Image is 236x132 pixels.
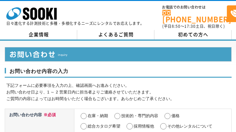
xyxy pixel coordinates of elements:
[6,21,144,25] p: 日々進化する計測技術と多種・多様化するニーズにレンタルでお応えします。
[121,113,158,118] label: 技術的・専門的内容
[171,113,180,118] label: 価格
[5,47,232,62] img: お問い合わせ
[42,112,56,117] span: ※必須
[88,124,120,129] label: 総合カタログ希望
[88,113,108,118] label: 在庫・納期
[6,82,232,102] p: 下記フォームに必要事項を入力の上、確認画面へお進みください。 お問い合わせ日より、1 ～ 2 営業日内に担当者よりご連絡させていただきます。 ご質問の内容によってはお時間をいただく場合もございま...
[184,23,196,29] span: 17:30
[5,68,232,78] h3: お問い合わせ内容の入力
[167,124,212,129] label: その他レンタルについて
[162,10,227,23] a: [PHONE_NUMBER]
[172,23,181,29] span: 8:50
[162,5,227,9] span: お電話でのお問い合わせは
[162,23,225,29] span: (平日 ～ 土日、祝日除く)
[154,30,232,39] a: 初めての方へ
[134,124,154,129] label: 採用情報他
[77,30,154,39] a: よくあるご質問
[178,31,208,38] span: 初めての方へ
